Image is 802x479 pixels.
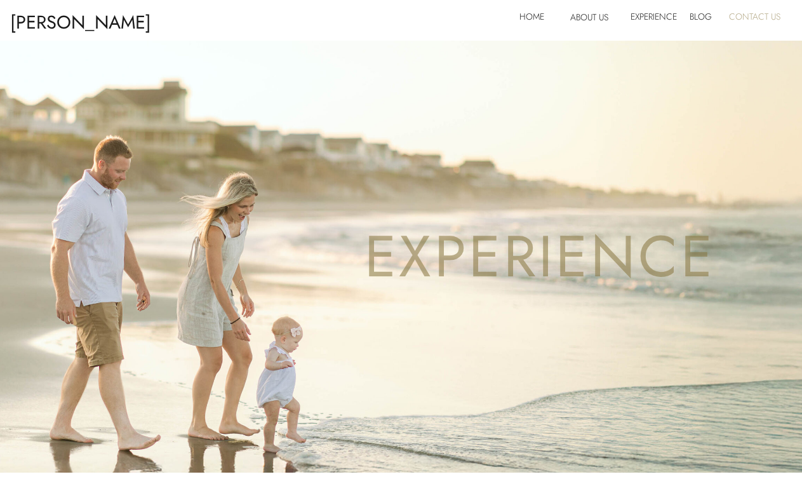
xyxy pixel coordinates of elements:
[519,9,552,29] a: Home
[10,6,164,29] p: [PERSON_NAME] & [PERSON_NAME]
[690,9,718,29] a: Blog
[631,9,674,29] a: Experience
[312,216,767,298] h1: Experience
[570,10,620,30] a: About Us
[729,9,783,29] a: Contact Us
